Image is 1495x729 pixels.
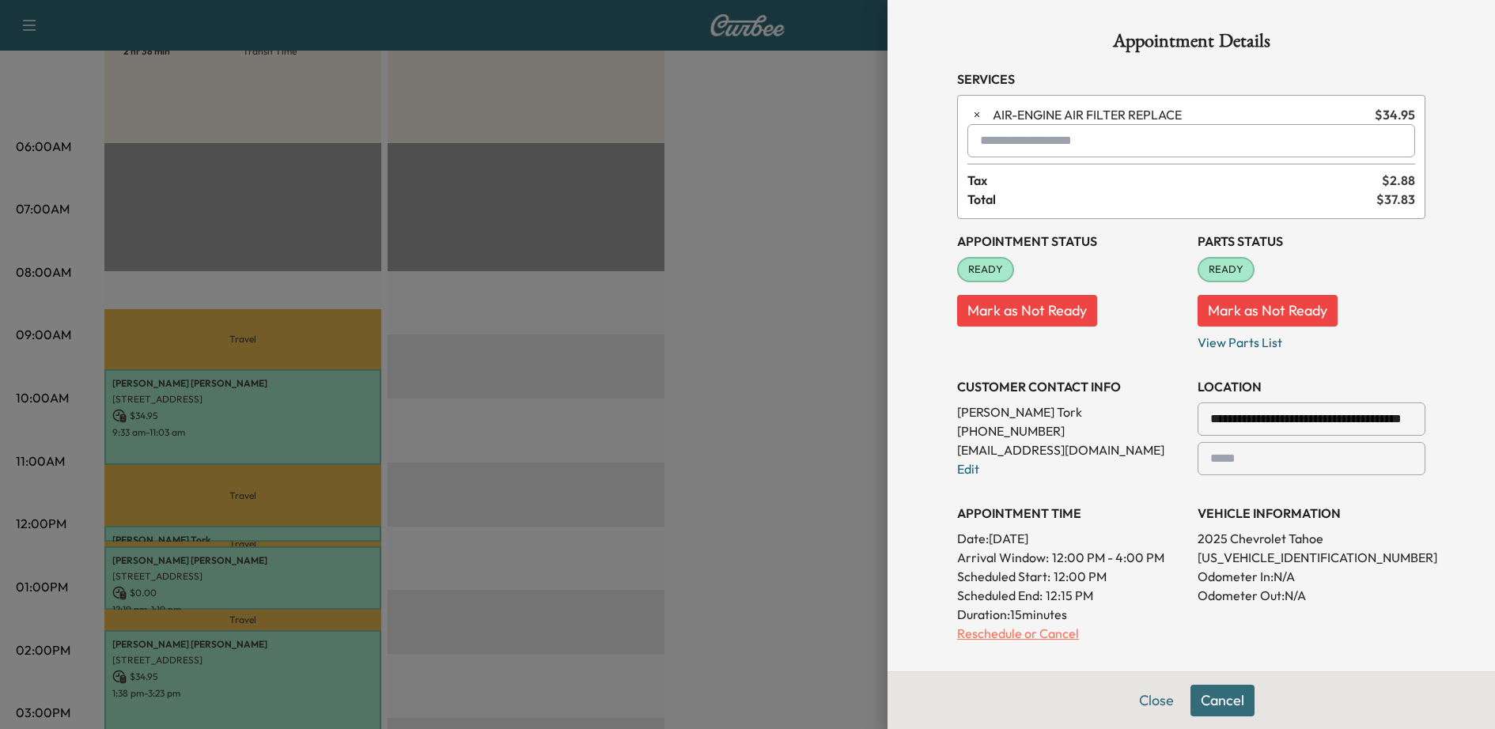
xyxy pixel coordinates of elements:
a: Edit [957,461,979,477]
p: Odometer Out: N/A [1198,586,1425,605]
p: Odometer In: N/A [1198,567,1425,586]
span: $ 37.83 [1376,190,1415,209]
span: Total [967,190,1376,209]
p: Scheduled Start: [957,567,1050,586]
h3: CUSTOMER CONTACT INFO [957,377,1185,396]
h1: Appointment Details [957,32,1425,57]
h3: Appointment Status [957,232,1185,251]
p: 12:00 PM [1054,567,1107,586]
h3: LOCATION [1198,377,1425,396]
h3: History [957,668,1185,687]
p: 12:15 PM [1046,586,1093,605]
h3: APPOINTMENT TIME [957,504,1185,523]
button: Cancel [1190,685,1255,716]
p: Arrival Window: [957,548,1185,567]
span: ENGINE AIR FILTER REPLACE [993,105,1368,124]
p: [EMAIL_ADDRESS][DOMAIN_NAME] [957,440,1185,459]
h3: CONTACT CUSTOMER [1198,668,1425,687]
p: Reschedule or Cancel [957,624,1185,643]
span: 12:00 PM - 4:00 PM [1052,548,1164,567]
button: Close [1129,685,1184,716]
p: 2025 Chevrolet Tahoe [1198,529,1425,548]
button: Mark as Not Ready [1198,295,1338,327]
h3: Parts Status [1198,232,1425,251]
button: Mark as Not Ready [957,295,1097,327]
h3: VEHICLE INFORMATION [1198,504,1425,523]
span: READY [959,262,1012,278]
p: Date: [DATE] [957,529,1185,548]
span: Tax [967,171,1382,190]
p: [PERSON_NAME] Tork [957,402,1185,421]
span: $ 34.95 [1375,105,1415,124]
p: Scheduled End: [957,586,1043,605]
span: READY [1199,262,1253,278]
p: [US_VEHICLE_IDENTIFICATION_NUMBER] [1198,548,1425,567]
h3: Services [957,70,1425,89]
p: [PHONE_NUMBER] [957,421,1185,440]
span: $ 2.88 [1382,171,1415,190]
p: Duration: 15 minutes [957,605,1185,624]
p: View Parts List [1198,327,1425,352]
